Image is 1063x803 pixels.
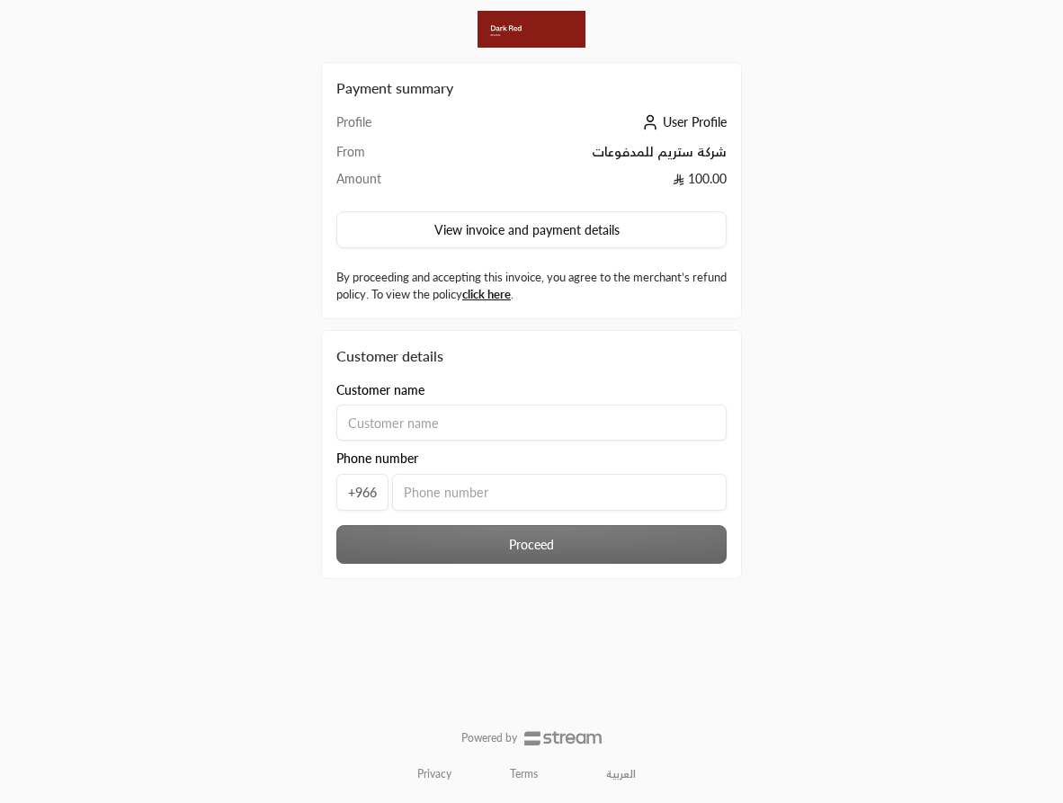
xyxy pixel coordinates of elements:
[417,767,451,781] a: Privacy
[336,405,727,441] input: Customer name
[434,170,728,197] td: 100.00
[478,11,585,48] img: Company Logo
[461,731,517,745] p: Powered by
[336,450,418,468] span: Phone number
[392,474,727,511] input: Phone number
[336,345,727,367] div: Customer details
[336,143,434,170] td: From
[462,287,511,301] a: click here
[336,269,727,304] label: By proceeding and accepting this invoice, you agree to the merchant’s refund policy. To view the ...
[336,170,434,197] td: Amount
[663,114,727,129] span: User Profile
[336,381,424,399] span: Customer name
[510,767,538,781] a: Terms
[434,143,728,170] td: شركة ستريم للمدفوعات
[336,474,389,511] span: +966
[336,113,434,143] td: Profile
[336,77,727,99] h2: Payment summary
[596,760,646,789] a: العربية
[638,114,727,129] a: User Profile
[336,211,727,249] button: View invoice and payment details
